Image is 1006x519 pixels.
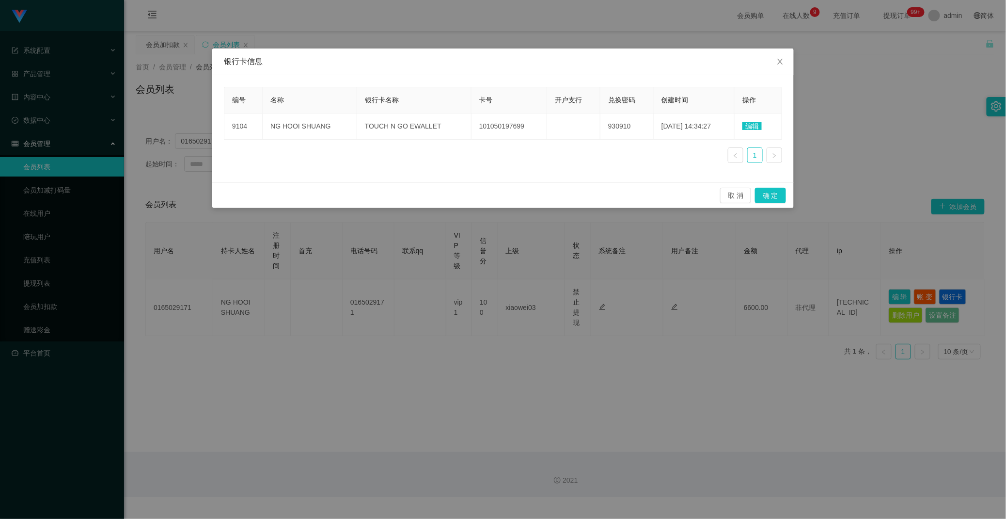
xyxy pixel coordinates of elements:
td: 9104 [224,114,263,140]
button: Close [767,49,794,76]
div: 银行卡信息 [224,56,782,67]
span: 创建时间 [661,96,689,104]
span: 兑换密码 [608,96,635,104]
span: 编辑 [742,122,762,130]
span: 名称 [270,96,284,104]
span: 开户支行 [555,96,582,104]
i: 图标: close [776,58,784,65]
li: 下一页 [767,147,782,163]
span: NG HOOI SHUANG [270,122,330,130]
span: 卡号 [479,96,493,104]
li: 1 [747,147,763,163]
span: 101050197699 [479,122,524,130]
span: 操作 [742,96,756,104]
button: 确 定 [755,188,786,203]
span: 930910 [608,122,631,130]
button: 取 消 [720,188,751,203]
span: TOUCH N GO EWALLET [365,122,441,130]
i: 图标: left [733,153,739,159]
span: 编号 [232,96,246,104]
a: 1 [748,148,762,162]
i: 图标: right [771,153,777,159]
td: [DATE] 14:34:27 [654,114,735,140]
li: 上一页 [728,147,743,163]
span: 银行卡名称 [365,96,399,104]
